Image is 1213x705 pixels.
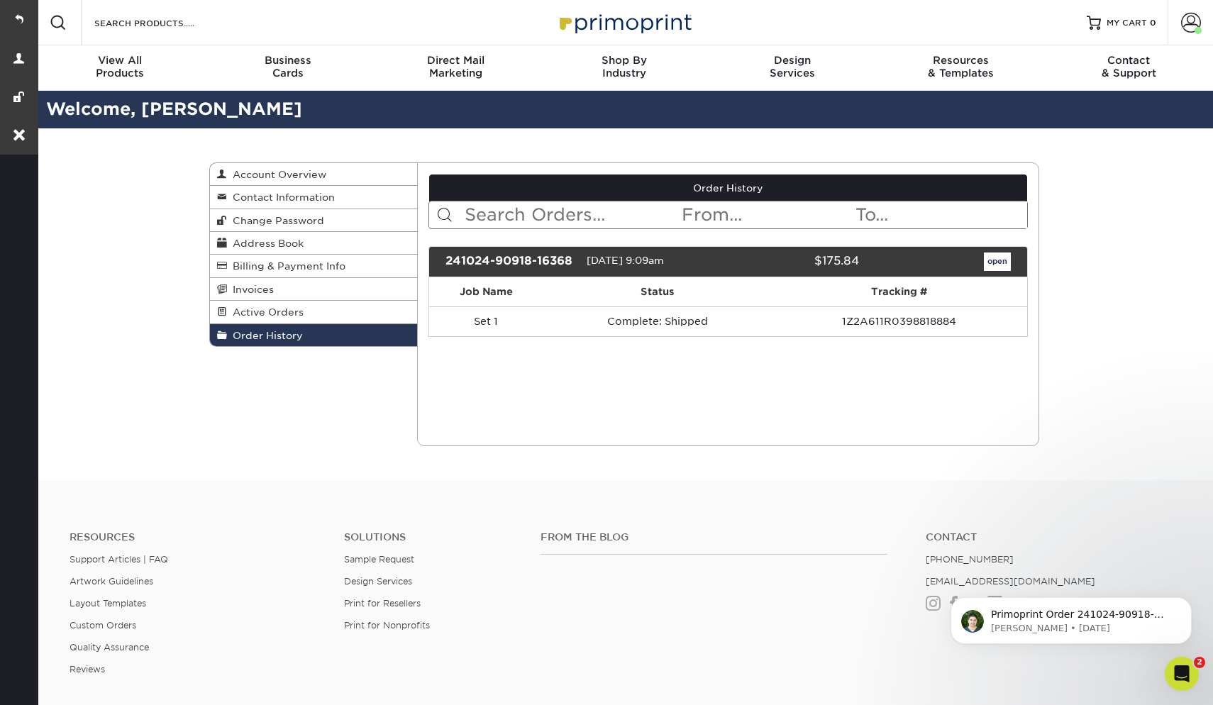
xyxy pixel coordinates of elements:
span: Account Overview [227,169,326,180]
a: View AllProducts [35,45,204,91]
span: Billing & Payment Info [227,260,345,272]
span: View All [35,54,204,67]
div: Cards [204,54,372,79]
span: Change Password [227,215,324,226]
span: 0 [1150,18,1156,28]
div: & Templates [877,54,1045,79]
th: Status [543,277,772,306]
a: DesignServices [709,45,877,91]
h4: Solutions [344,531,519,543]
a: Quality Assurance [70,642,149,653]
a: Custom Orders [70,620,136,631]
h2: Welcome, [PERSON_NAME] [35,96,1213,123]
div: Marketing [372,54,540,79]
a: Resources& Templates [877,45,1045,91]
span: Order History [227,330,303,341]
a: Active Orders [210,301,417,323]
a: Contact& Support [1045,45,1213,91]
span: MY CART [1107,17,1147,29]
a: Layout Templates [70,598,146,609]
a: Billing & Payment Info [210,255,417,277]
input: To... [854,201,1027,228]
div: $175.84 [717,252,869,271]
span: Primoprint Order 241024-90918-16368 Hello! Thank you for placing your print order with us. For yo... [62,41,242,377]
a: Change Password [210,209,417,232]
span: Design [709,54,877,67]
a: Sample Request [344,554,414,565]
iframe: Intercom live chat [1165,657,1199,691]
a: Artwork Guidelines [70,576,153,587]
span: Direct Mail [372,54,540,67]
span: [DATE] 9:09am [587,255,664,266]
a: Contact [926,531,1179,543]
iframe: Intercom notifications message [929,567,1213,667]
p: Message from Matthew, sent 48w ago [62,55,245,67]
span: Shop By [540,54,708,67]
a: Design Services [344,576,412,587]
a: open [984,252,1011,271]
input: SEARCH PRODUCTS..... [93,14,231,31]
span: Business [204,54,372,67]
span: Address Book [227,238,304,249]
h4: From the Blog [541,531,887,543]
a: Print for Resellers [344,598,421,609]
a: Order History [210,324,417,346]
div: & Support [1045,54,1213,79]
div: Services [709,54,877,79]
td: 1Z2A611R0398818884 [772,306,1027,336]
th: Job Name [429,277,543,306]
th: Tracking # [772,277,1027,306]
a: Print for Nonprofits [344,620,430,631]
td: Set 1 [429,306,543,336]
span: Invoices [227,284,274,295]
span: Contact Information [227,191,335,203]
input: From... [680,201,853,228]
span: Contact [1045,54,1213,67]
div: Industry [540,54,708,79]
a: Account Overview [210,163,417,186]
div: 241024-90918-16368 [435,252,587,271]
input: Search Orders... [463,201,681,228]
a: Order History [429,174,1028,201]
a: Shop ByIndustry [540,45,708,91]
a: [EMAIL_ADDRESS][DOMAIN_NAME] [926,576,1095,587]
a: BusinessCards [204,45,372,91]
h4: Resources [70,531,323,543]
a: Address Book [210,232,417,255]
span: Resources [877,54,1045,67]
a: Contact Information [210,186,417,209]
span: Active Orders [227,306,304,318]
img: Primoprint [553,7,695,38]
a: Direct MailMarketing [372,45,540,91]
div: Products [35,54,204,79]
a: Invoices [210,278,417,301]
span: 2 [1194,657,1205,668]
td: Complete: Shipped [543,306,772,336]
a: Support Articles | FAQ [70,554,168,565]
a: [PHONE_NUMBER] [926,554,1014,565]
